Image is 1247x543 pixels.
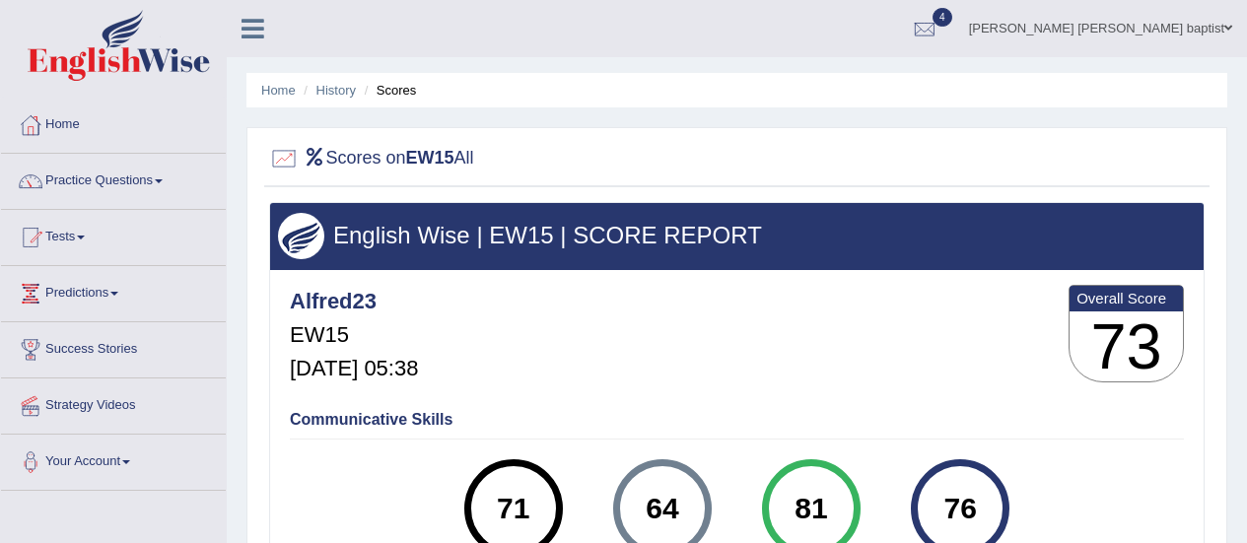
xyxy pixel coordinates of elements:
[1,154,226,203] a: Practice Questions
[261,83,296,98] a: Home
[1070,311,1183,382] h3: 73
[290,323,418,347] h5: EW15
[269,144,474,173] h2: Scores on All
[278,213,324,259] img: wings.png
[933,8,952,27] span: 4
[1,98,226,147] a: Home
[1,266,226,315] a: Predictions
[1,210,226,259] a: Tests
[290,357,418,380] h5: [DATE] 05:38
[1,378,226,428] a: Strategy Videos
[1076,290,1176,306] b: Overall Score
[1,435,226,484] a: Your Account
[1,322,226,372] a: Success Stories
[290,411,1184,429] h4: Communicative Skills
[316,83,356,98] a: History
[406,148,454,168] b: EW15
[290,290,418,313] h4: Alfred23
[278,223,1196,248] h3: English Wise | EW15 | SCORE REPORT
[360,81,417,100] li: Scores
